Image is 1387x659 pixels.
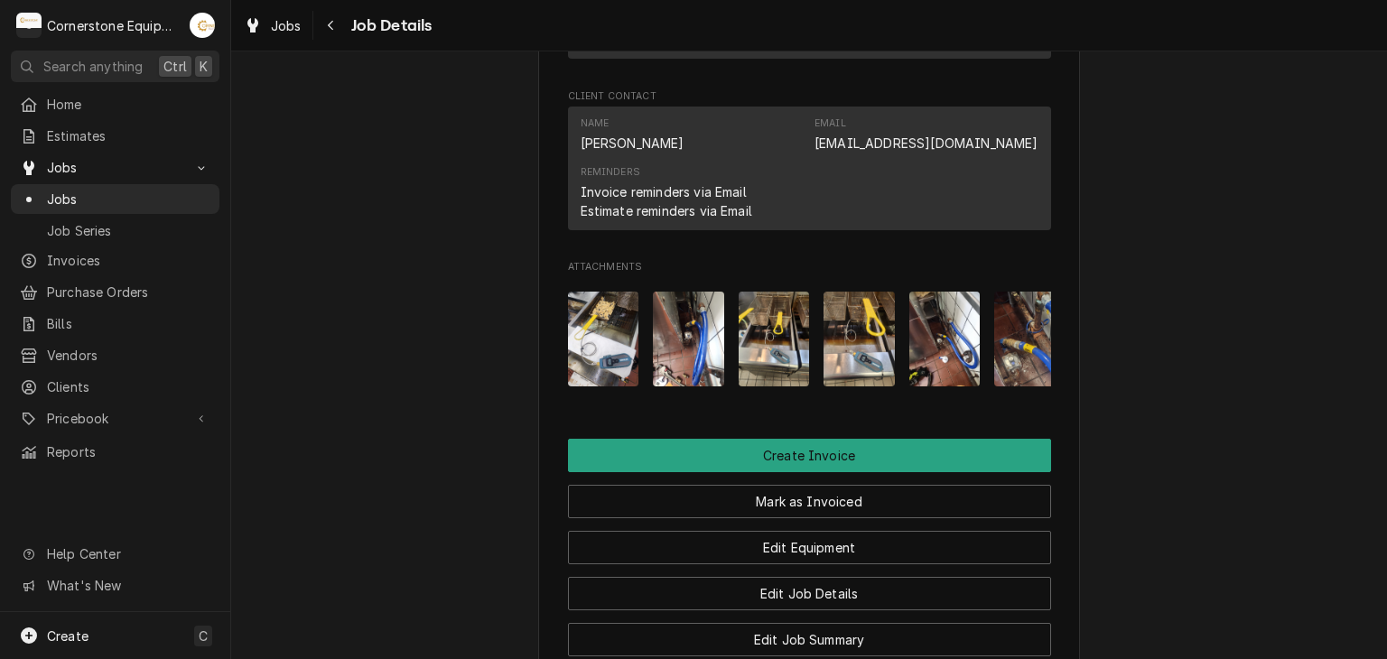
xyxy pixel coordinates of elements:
[581,116,684,153] div: Name
[47,628,88,644] span: Create
[11,121,219,151] a: Estimates
[11,404,219,433] a: Go to Pricebook
[346,14,433,38] span: Job Details
[47,283,210,302] span: Purchase Orders
[653,292,724,386] img: nQcqAU8RQOObOMUZhnT3
[200,57,208,76] span: K
[568,472,1051,518] div: Button Group Row
[47,346,210,365] span: Vendors
[271,16,302,35] span: Jobs
[739,292,810,386] img: Z12hLetiTz2znxvR2NK1
[47,544,209,563] span: Help Center
[11,372,219,402] a: Clients
[11,184,219,214] a: Jobs
[47,16,180,35] div: Cornerstone Equipment Repair, LLC
[11,340,219,370] a: Vendors
[47,314,210,333] span: Bills
[163,57,187,76] span: Ctrl
[568,292,639,386] img: F3qQnB4RQ7aWQqKwYuF4
[11,51,219,82] button: Search anythingCtrlK
[815,116,1038,153] div: Email
[16,13,42,38] div: Cornerstone Equipment Repair, LLC's Avatar
[568,439,1051,472] button: Create Invoice
[47,158,183,177] span: Jobs
[581,201,752,220] div: Estimate reminders via Email
[581,116,610,131] div: Name
[47,442,210,461] span: Reports
[568,89,1051,104] span: Client Contact
[568,89,1051,238] div: Client Contact
[568,518,1051,564] div: Button Group Row
[47,221,210,240] span: Job Series
[11,571,219,600] a: Go to What's New
[568,260,1051,401] div: Attachments
[190,13,215,38] div: Andrew Buigues's Avatar
[47,95,210,114] span: Home
[11,277,219,307] a: Purchase Orders
[568,107,1051,230] div: Contact
[568,564,1051,610] div: Button Group Row
[237,11,309,41] a: Jobs
[581,134,684,153] div: [PERSON_NAME]
[994,292,1066,386] img: VHXqwWKATFSAwnMfv8OH
[11,539,219,569] a: Go to Help Center
[317,11,346,40] button: Navigate back
[47,377,210,396] span: Clients
[11,246,219,275] a: Invoices
[43,57,143,76] span: Search anything
[909,292,981,386] img: bKuqRs7BSuCsqHROQPNi
[568,260,1051,274] span: Attachments
[568,485,1051,518] button: Mark as Invoiced
[47,251,210,270] span: Invoices
[568,439,1051,472] div: Button Group Row
[199,627,208,645] span: C
[568,623,1051,656] button: Edit Job Summary
[815,135,1038,151] a: [EMAIL_ADDRESS][DOMAIN_NAME]
[815,116,846,131] div: Email
[47,576,209,595] span: What's New
[47,190,210,209] span: Jobs
[568,107,1051,238] div: Client Contact List
[568,610,1051,656] div: Button Group Row
[11,216,219,246] a: Job Series
[11,309,219,339] a: Bills
[11,89,219,119] a: Home
[581,165,752,220] div: Reminders
[568,278,1051,402] span: Attachments
[47,126,210,145] span: Estimates
[581,165,640,180] div: Reminders
[581,182,747,201] div: Invoice reminders via Email
[568,531,1051,564] button: Edit Equipment
[11,437,219,467] a: Reports
[568,577,1051,610] button: Edit Job Details
[16,13,42,38] div: C
[47,409,183,428] span: Pricebook
[190,13,215,38] div: AB
[11,153,219,182] a: Go to Jobs
[824,292,895,386] img: n2ETtkJRlqQ5BjLwfieb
